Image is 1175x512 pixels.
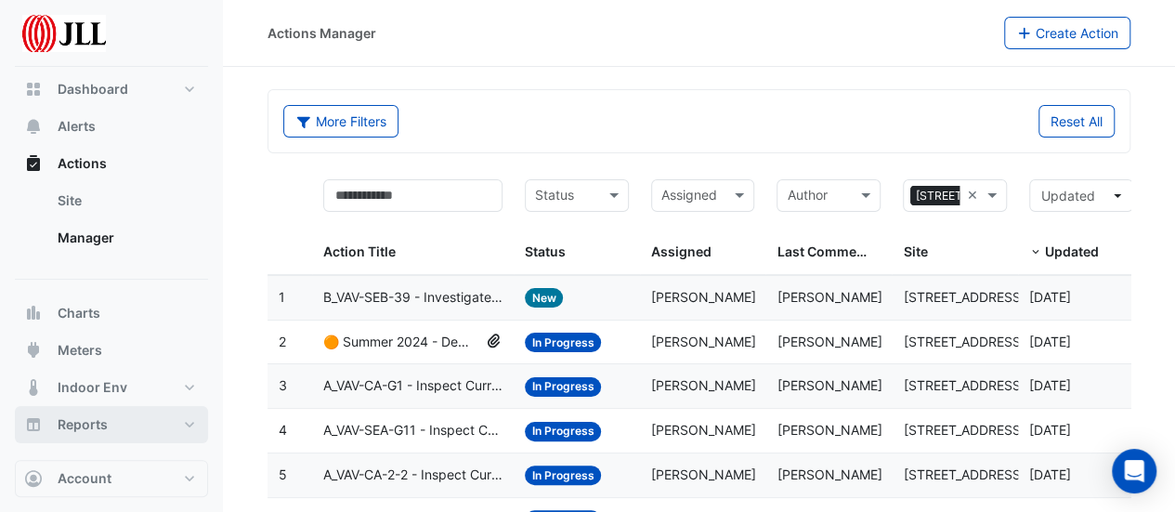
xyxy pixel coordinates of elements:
span: [PERSON_NAME] [777,422,881,438]
span: Last Commented [777,243,884,259]
span: [PERSON_NAME] [651,289,756,305]
span: A_VAV-CA-G1 - Inspect Current Airflow Faulty Sensor [323,375,503,397]
span: Action Title [323,243,396,259]
img: Company Logo [22,15,106,52]
button: Charts [15,295,208,332]
span: Assigned [651,243,712,259]
app-icon: Alerts [24,117,43,136]
span: Alerts [58,117,96,136]
span: [PERSON_NAME] [777,289,881,305]
span: Meters [58,341,102,360]
span: Charts [58,304,100,322]
span: B_VAV-SEB-39 - Investigate poor zone temp [323,287,503,309]
button: Reports [15,406,208,443]
button: Dashboard [15,71,208,108]
button: Indoor Env [15,369,208,406]
span: [STREET_ADDRESS] [903,377,1025,393]
span: [STREET_ADDRESS] [903,334,1025,349]
a: Site [43,182,208,219]
app-icon: Meters [24,341,43,360]
button: More Filters [283,105,398,138]
div: Open Intercom Messenger [1112,449,1156,493]
span: 3 [279,377,287,393]
span: 2025-05-16T10:53:57.943 [1029,422,1071,438]
span: [PERSON_NAME] [651,334,756,349]
app-icon: Actions [24,154,43,173]
span: [STREET_ADDRESS] [903,422,1025,438]
span: In Progress [525,422,602,441]
button: Reset All [1038,105,1115,138]
span: [STREET_ADDRESS] [903,466,1025,482]
app-icon: Charts [24,304,43,322]
span: [STREET_ADDRESS] [903,289,1025,305]
button: Create Action [1004,17,1131,49]
span: 2025-05-16T10:53:49.381 [1029,466,1071,482]
span: Clear [967,185,983,206]
span: [STREET_ADDRESS] [910,186,1027,206]
span: Actions [58,154,107,173]
span: In Progress [525,333,602,352]
div: Actions [15,182,208,264]
span: [PERSON_NAME] [777,377,881,393]
span: 2025-05-16T10:54:06.473 [1029,377,1071,393]
button: Alerts [15,108,208,145]
span: 2025-06-03T11:53:51.047 [1029,289,1071,305]
app-icon: Reports [24,415,43,434]
span: 4 [279,422,287,438]
span: Status [525,243,566,259]
span: New [525,288,564,308]
app-icon: Indoor Env [24,378,43,397]
a: Manager [43,219,208,256]
span: 5 [279,466,287,482]
span: Dashboard [58,80,128,98]
span: [PERSON_NAME] [651,466,756,482]
span: A_VAV-CA-2-2 - Inspect Current Airflow Faulty Sensor [323,465,503,486]
span: [PERSON_NAME] [777,466,881,482]
span: [PERSON_NAME] [651,377,756,393]
button: Actions [15,145,208,182]
app-icon: Dashboard [24,80,43,98]
span: Account [58,469,111,488]
div: Actions Manager [268,23,376,43]
span: Reports [58,415,108,434]
span: 1 [279,289,285,305]
span: 🟠 Summer 2024 - Demand Controlled Ventilation (CO2) [BEEP] [323,332,479,353]
span: Updated [1041,188,1095,203]
span: Site [903,243,927,259]
span: Indoor Env [58,378,127,397]
span: [PERSON_NAME] [777,334,881,349]
span: In Progress [525,377,602,397]
span: A_VAV-SEA-G11 - Inspect Current Airflow Faulty Sensor [323,420,503,441]
span: [PERSON_NAME] [651,422,756,438]
button: Meters [15,332,208,369]
span: 2025-05-16T11:04:11.934 [1029,334,1071,349]
span: Updated [1045,243,1099,259]
span: 2 [279,334,286,349]
span: In Progress [525,466,602,485]
button: Account [15,460,208,497]
button: Updated [1029,179,1133,212]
